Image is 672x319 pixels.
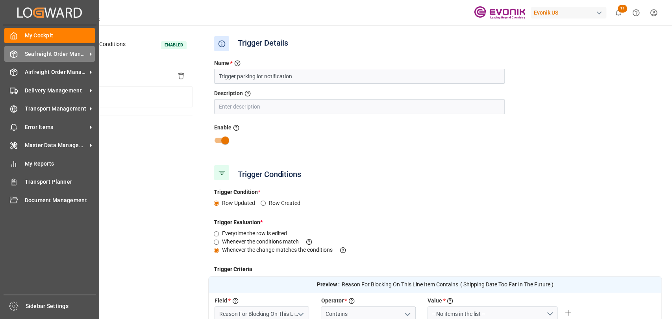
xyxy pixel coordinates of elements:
[214,89,243,98] label: Description
[26,302,96,310] span: Sidebar Settings
[627,4,645,22] button: Help Center
[618,5,627,13] span: 11
[474,6,525,20] img: Evonik-brand-mark-Deep-Purple-RGB.jpeg_1700498283.jpeg
[531,5,609,20] button: Evonik US
[4,28,95,43] a: My Cockpit
[4,174,95,190] a: Transport Planner
[25,141,87,149] span: Master Data Management
[269,199,306,207] label: Row Created
[25,105,87,113] span: Transport Management
[214,69,505,84] input: Enter name
[214,124,231,132] label: Enable
[161,41,187,49] span: Enabled
[25,123,87,131] span: Error Items
[222,229,292,238] label: Everytime the row is edited
[342,280,458,289] span: Reason For Blocking On This Line Item Contains
[432,310,546,318] div: -- No items in the list --
[25,160,95,168] span: My Reports
[25,68,87,76] span: Airfreight Order Management
[25,50,87,58] span: Seafreight Order Management
[208,265,662,273] h4: Trigger Criteria
[234,36,292,51] span: Trigger Details
[214,99,505,114] input: Enter description
[208,218,662,227] h4: Trigger Evaluation
[25,178,95,186] span: Transport Planner
[4,156,95,171] a: My Reports
[321,297,343,305] label: Operator
[234,168,305,181] span: Trigger Conditions
[460,280,554,289] span: ( Shipping Date Too Far In The Future )
[531,7,606,18] div: Evonik US
[4,192,95,208] a: Document Management
[215,297,227,305] label: Field
[222,246,353,254] label: Whenever the change matches the conditions
[25,87,87,95] span: Delivery Management
[214,59,229,68] label: Name
[609,4,627,22] button: show 11 new notifications
[208,188,662,196] h4: Trigger Condition
[25,31,95,40] span: My Cockpit
[222,199,261,207] label: Row Updated
[428,297,442,305] label: Value
[317,280,340,289] strong: Preview :
[25,196,95,205] span: Document Management
[222,238,319,246] label: Whenever the conditions match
